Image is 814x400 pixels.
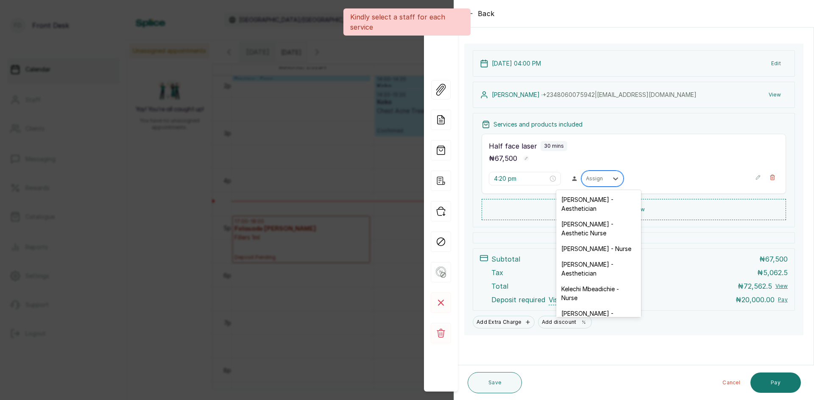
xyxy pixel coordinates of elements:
div: [PERSON_NAME] - Aesthetician [556,192,641,216]
span: 67,500 [495,154,517,163]
p: Subtotal [491,254,520,264]
button: Edit [764,56,788,71]
span: Deposit required [491,295,545,305]
p: Half face laser [489,141,537,151]
p: ₦ [757,268,788,278]
p: ₦ [738,281,772,291]
div: [PERSON_NAME] - Aesthetician [556,257,641,281]
span: +234 8060075942 | [EMAIL_ADDRESS][DOMAIN_NAME] [543,91,697,98]
div: [PERSON_NAME] - Aesthetician [556,306,641,330]
div: [PERSON_NAME] - Nurse [556,241,641,257]
button: Pay [778,296,788,303]
span: 72,562.5 [744,282,772,290]
p: Total [491,281,508,291]
button: Pay [750,372,801,393]
button: Add discount [538,316,592,328]
button: Add new [482,199,786,220]
p: Tax [491,268,503,278]
button: Add Extra Charge [473,316,535,328]
button: Save [468,372,522,393]
p: Kindly select a staff for each service [350,12,464,32]
p: [PERSON_NAME] · [492,91,697,99]
p: 30 mins [544,143,564,149]
button: View [775,283,788,290]
p: ₦ [489,153,517,163]
span: 5,062.5 [763,268,788,277]
span: 67,500 [765,255,788,263]
div: [PERSON_NAME] - Aesthetic Nurse [556,216,641,241]
div: Kelechi Mbeadichie - Nurse [556,281,641,306]
p: [DATE] 04:00 PM [492,59,541,68]
span: Visit link [549,295,584,305]
p: ₦20,000.00 [736,295,775,305]
input: Select time [494,174,548,183]
p: Services and products included [493,120,583,129]
p: ₦ [759,254,788,264]
button: Cancel [716,372,747,393]
button: View [762,87,788,102]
